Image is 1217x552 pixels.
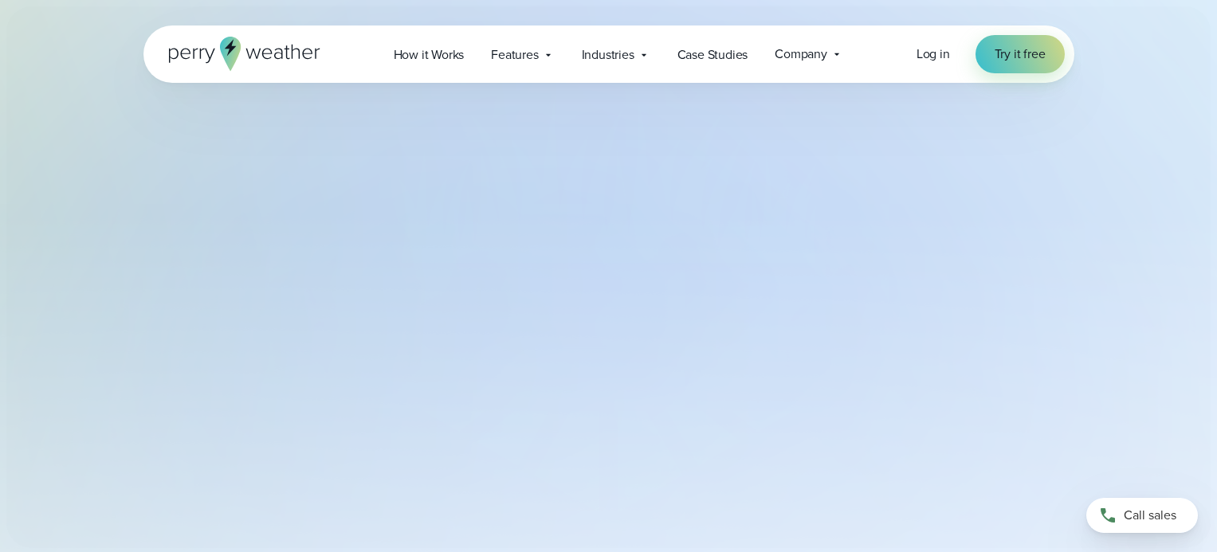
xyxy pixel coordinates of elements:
span: Log in [917,45,950,63]
span: Try it free [995,45,1046,64]
span: Call sales [1124,506,1176,525]
span: Case Studies [677,45,748,65]
span: How it Works [394,45,465,65]
a: Case Studies [664,38,762,71]
span: Features [491,45,538,65]
a: Call sales [1086,498,1198,533]
span: Company [775,45,827,64]
a: Log in [917,45,950,64]
a: Try it free [976,35,1065,73]
a: How it Works [380,38,478,71]
span: Industries [582,45,634,65]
